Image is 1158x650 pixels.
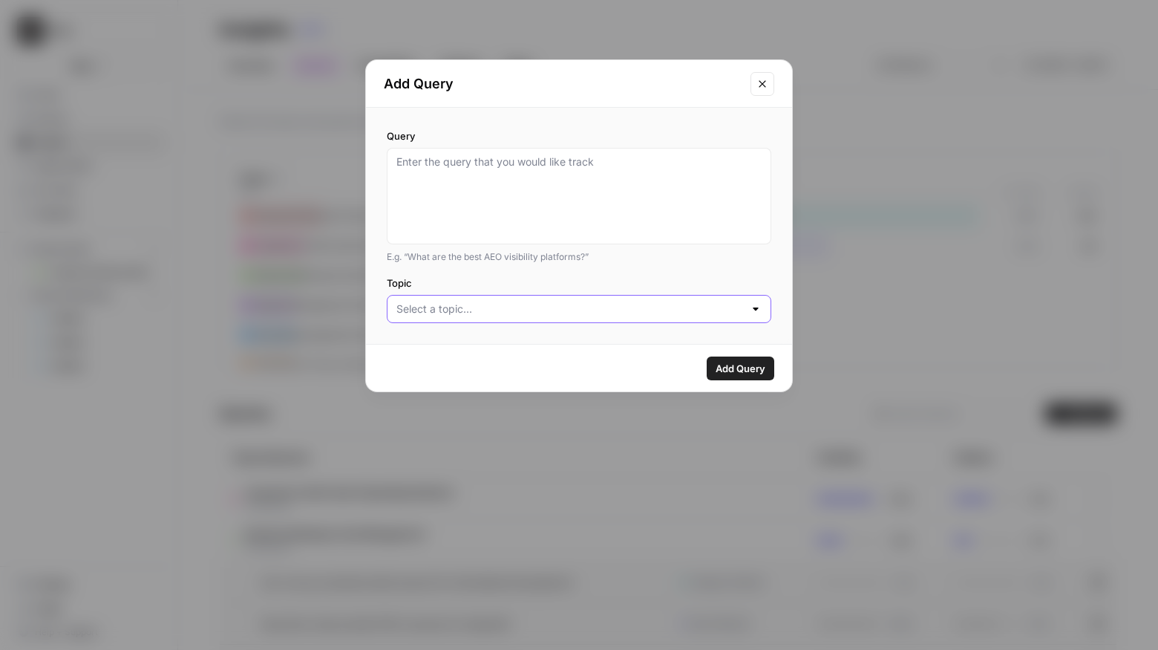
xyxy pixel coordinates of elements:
span: Add Query [716,361,765,376]
div: E.g. “What are the best AEO visibility platforms?” [387,250,771,264]
button: Close modal [750,72,774,96]
input: Select a topic... [396,302,744,316]
h2: Add Query [384,74,742,94]
label: Query [387,129,771,143]
label: Topic [387,276,771,290]
button: Add Query [707,357,774,380]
